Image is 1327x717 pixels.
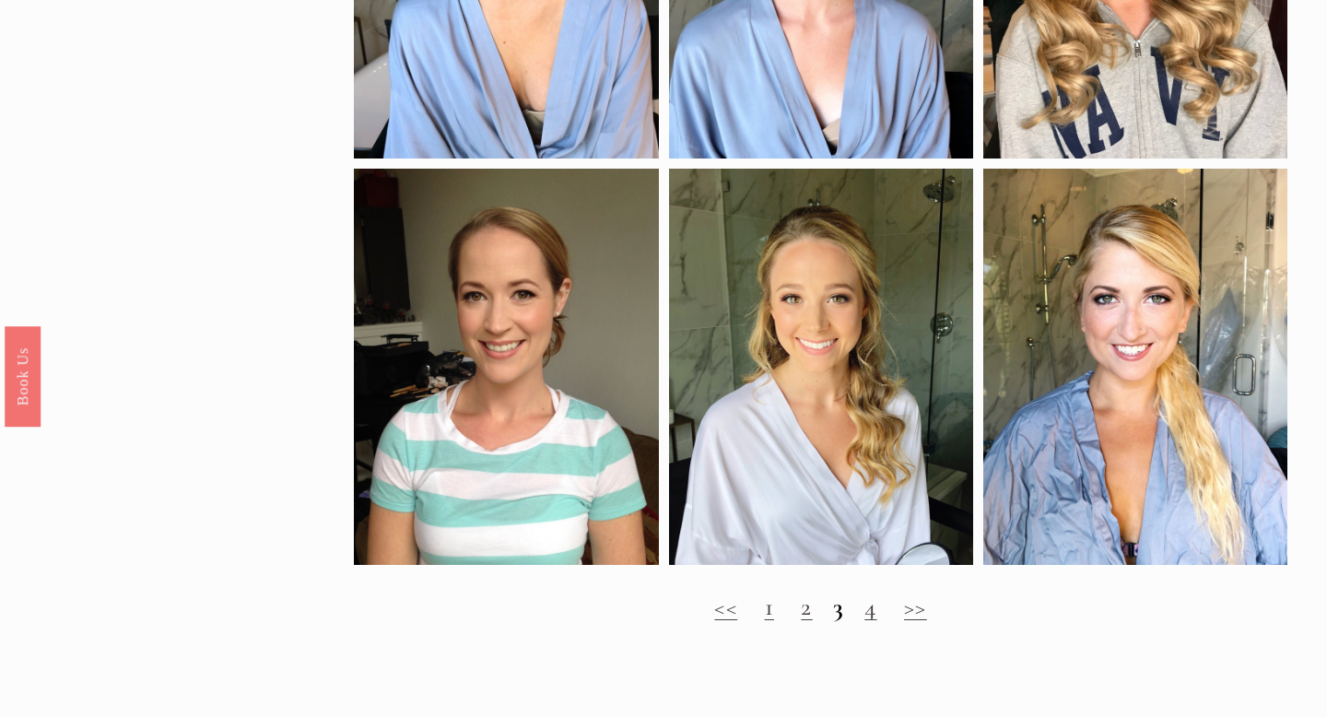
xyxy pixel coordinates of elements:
a: 1 [765,592,774,622]
a: 4 [864,592,876,622]
a: << [714,592,737,622]
a: Book Us [5,326,41,427]
strong: 3 [833,592,844,622]
a: >> [904,592,927,622]
a: 2 [801,592,812,622]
